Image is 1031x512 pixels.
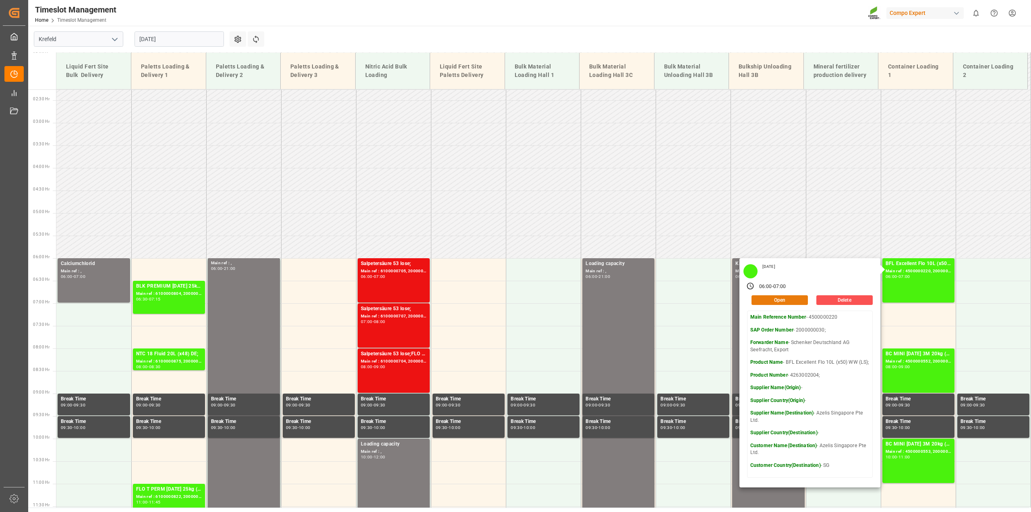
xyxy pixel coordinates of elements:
div: Bulk Material Loading Hall 3C [586,59,648,83]
button: Open [752,295,808,305]
div: 09:00 [61,403,72,407]
div: Nitric Acid Bulk Loading [362,59,424,83]
div: Break Time [136,395,202,403]
div: FLO T PERM [DATE] 25kg (x40) INT; [136,485,202,493]
div: Main ref : 4500000553, 2000000076; [886,448,951,455]
strong: Customer Country(Destination) [750,462,821,468]
div: 07:00 [74,275,85,278]
div: 06:00 [759,283,772,290]
div: - [897,403,898,407]
div: 10:00 [299,426,311,429]
div: Break Time [660,395,726,403]
span: 03:30 Hr [33,142,50,146]
div: 09:30 [211,426,223,429]
span: 08:00 Hr [33,345,50,349]
div: 06:00 [211,267,223,270]
div: 09:00 [136,403,148,407]
div: 11:00 [136,500,148,504]
div: Break Time [886,395,951,403]
div: 09:30 [449,403,460,407]
div: Break Time [286,395,352,403]
div: Main ref : , [586,268,651,275]
div: 10:00 [224,426,236,429]
p: - SG [750,462,870,469]
div: 09:30 [899,403,910,407]
input: Type to search/select [34,31,123,47]
div: - [72,426,74,429]
div: BLK PREMIUM [DATE] 25kg(x40)D,EN,PL,FNL;FLO T PERM [DATE] 25kg (x40) INT;BLK PREMIUM [DATE] 50kg(... [136,282,202,290]
div: Kaliumsulfat lose (SOP, #77252); [735,260,801,268]
div: Break Time [61,418,127,426]
div: 21:00 [224,267,236,270]
div: 07:15 [149,297,161,301]
strong: Product Name [750,359,783,365]
span: 11:30 Hr [33,503,50,507]
div: 10:00 [524,426,535,429]
div: 11:00 [899,455,910,459]
div: 09:30 [136,426,148,429]
div: - [972,403,973,407]
div: 07:00 [899,275,910,278]
div: 10:00 [149,426,161,429]
div: Break Time [735,395,801,403]
div: 09:00 [735,403,747,407]
div: 09:30 [149,403,161,407]
div: - [72,403,74,407]
div: 09:30 [436,426,447,429]
span: 10:30 Hr [33,458,50,462]
button: show 0 new notifications [967,4,985,22]
div: Break Time [735,418,801,426]
span: 03:00 Hr [33,119,50,124]
div: 11:45 [149,500,161,504]
div: Break Time [61,395,127,403]
div: - [897,455,898,459]
div: Main ref : 6100000875, 2000000345; [136,358,202,365]
div: - [222,426,224,429]
div: Paletts Loading & Delivery 3 [287,59,349,83]
div: - [447,403,449,407]
div: - [373,455,374,459]
div: Compo Expert [886,7,964,19]
div: [DATE] [760,264,778,269]
div: 09:00 [436,403,447,407]
div: - [222,403,224,407]
div: Break Time [436,395,501,403]
div: 09:30 [74,403,85,407]
div: - [373,275,374,278]
div: 09:30 [961,426,972,429]
div: Bulk Material Loading Hall 1 [511,59,573,83]
strong: Supplier Country(Destination) [750,430,818,435]
div: BC MINI [DATE] 3M 20kg (x48) BR MTO; [886,440,951,448]
span: 04:00 Hr [33,164,50,169]
div: Timeslot Management [35,4,116,16]
div: 09:00 [374,365,385,369]
div: Liquid Fert Site Bulk Delivery [63,59,124,83]
p: - Schenker Deutschland AG Seefracht, Export [750,339,870,353]
div: 06:00 [61,275,72,278]
div: - [672,426,673,429]
span: 06:00 Hr [33,255,50,259]
div: 09:30 [586,426,597,429]
div: 09:30 [299,403,311,407]
div: - [897,365,898,369]
div: BC MINI [DATE] 3M 20kg (x48) BR MTO; [886,350,951,358]
div: 10:00 [74,426,85,429]
div: 07:00 [773,283,786,290]
div: Mineral fertilizer production delivery [810,59,872,83]
div: 09:00 [286,403,298,407]
div: Break Time [886,418,951,426]
div: 09:00 [511,403,522,407]
div: 06:00 [361,275,373,278]
div: Main ref : , [61,268,127,275]
div: 09:30 [735,426,747,429]
div: - [373,403,374,407]
div: Main ref : , [211,260,277,267]
span: 08:30 Hr [33,367,50,372]
div: Break Time [211,395,277,403]
div: 09:00 [361,403,373,407]
div: 10:00 [598,426,610,429]
span: 05:30 Hr [33,232,50,236]
div: NTC 18 Fluid 20L (x48) DE; [136,350,202,358]
div: 09:30 [886,426,897,429]
div: Break Time [511,418,576,426]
